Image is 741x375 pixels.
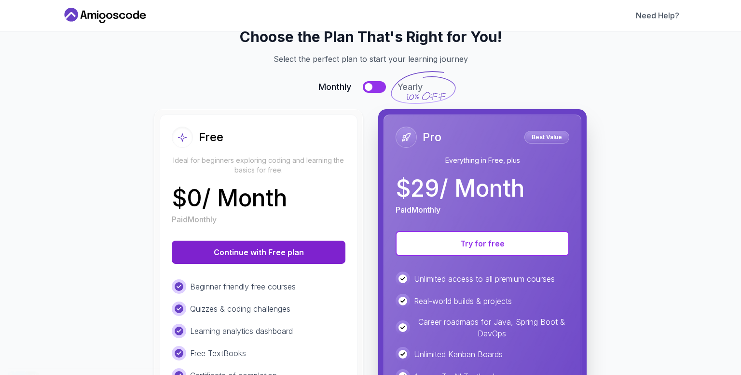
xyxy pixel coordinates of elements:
p: Unlimited access to all premium courses [414,273,555,285]
p: Unlimited Kanban Boards [414,348,503,360]
p: $ 0 / Month [172,187,287,210]
p: Ideal for beginners exploring coding and learning the basics for free. [172,156,345,175]
p: Free TextBooks [190,347,246,359]
p: Best Value [526,132,568,142]
p: Learning analytics dashboard [190,325,293,337]
p: Select the perfect plan to start your learning journey [73,53,668,65]
p: Paid Monthly [396,204,440,216]
h2: Choose the Plan That's Right for You! [73,28,668,45]
p: Paid Monthly [172,214,217,225]
button: Continue with Free plan [172,241,345,264]
p: $ 29 / Month [396,177,524,200]
span: [DATE] [42,358,58,366]
span: Monthly [318,80,351,94]
p: Career roadmaps for Java, Spring Boot & DevOps [414,316,569,339]
h2: Free [199,130,223,145]
img: provesource social proof notification image [8,336,39,367]
span: [PERSON_NAME] [42,339,100,347]
button: Try for free [396,231,569,256]
p: Quizzes & coding challenges [190,303,290,315]
p: Real-world builds & projects [414,295,512,307]
a: ProveSource [68,358,97,366]
a: Need Help? [636,10,679,21]
a: Amigoscode PRO Membership [63,349,142,356]
span: Bought [42,348,62,356]
p: Beginner friendly free courses [190,281,296,292]
p: Everything in Free, plus [396,156,569,165]
h2: Pro [423,130,441,145]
